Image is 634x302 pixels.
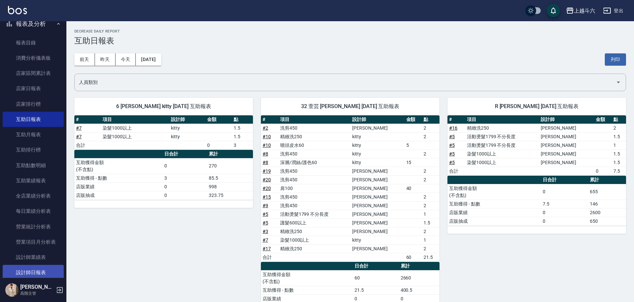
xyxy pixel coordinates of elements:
td: 店販抽成 [447,217,541,225]
td: 270 [207,158,253,174]
td: 1 [422,210,439,218]
td: kitty [351,132,404,141]
td: kitty [169,132,205,141]
td: 精緻洗250 [278,132,351,141]
th: 日合計 [163,150,207,158]
td: 肩100 [278,184,351,193]
td: 店販業績 [447,208,541,217]
td: 護髮600以上 [278,218,351,227]
th: 日合計 [353,262,399,271]
td: 1.5 [422,218,439,227]
td: 2 [422,193,439,201]
td: 染髮1000以上 [101,132,169,141]
td: 655 [588,184,626,200]
button: 前天 [74,53,95,66]
td: 2 [422,150,439,158]
a: #8 [263,160,268,165]
td: 互助獲得 - 點數 [447,200,541,208]
a: 互助月報表 [3,127,64,142]
td: 2600 [588,208,626,217]
td: 1.5 [612,132,626,141]
td: [PERSON_NAME] [351,210,404,218]
button: save [547,4,560,17]
a: #7 [263,237,268,243]
a: #16 [449,125,457,131]
td: 2 [422,201,439,210]
button: 報表及分析 [3,15,64,32]
td: 2 [422,132,439,141]
a: #10 [263,134,271,139]
td: [PERSON_NAME] [351,184,404,193]
td: kitty [351,158,404,167]
a: 互助日報表 [3,112,64,127]
td: 染髮1000以上 [465,158,539,167]
td: 0 [541,184,588,200]
td: kitty [351,150,404,158]
td: 互助獲得金額 (不含點) [261,270,353,286]
a: #7 [76,134,82,139]
td: 21.5 [422,253,439,262]
th: 項目 [465,115,539,124]
button: Open [613,77,624,88]
h3: 互助日報表 [74,36,626,45]
td: 15 [405,158,422,167]
a: 全店業績分析表 [3,188,64,204]
a: 設計師日報表 [3,265,64,280]
a: 營業項目月分析表 [3,234,64,250]
button: 今天 [116,53,136,66]
input: 人員名稱 [77,77,613,88]
td: 店販業績 [74,182,163,191]
td: 精緻洗250 [278,244,351,253]
td: 互助獲得金額 (不含點) [447,184,541,200]
td: 3 [232,141,253,150]
span: 32 萱芸 [PERSON_NAME] [DATE] 互助報表 [269,103,432,110]
a: 消費分析儀表板 [3,50,64,66]
div: 上越斗六 [574,7,595,15]
th: 項目 [101,115,169,124]
a: #5 [449,160,455,165]
td: 合計 [74,141,101,150]
td: 0 [163,191,207,200]
td: 互助獲得金額 (不含點) [74,158,163,174]
td: [PERSON_NAME] [539,141,594,150]
td: 深層/潤絲/護色60 [278,158,351,167]
button: 上越斗六 [563,4,598,18]
table: a dense table [447,176,626,226]
td: 3 [163,174,207,182]
td: [PERSON_NAME] [351,227,404,236]
td: [PERSON_NAME] [539,150,594,158]
td: 活動燙髮1799 不分長度 [465,132,539,141]
td: 0 [205,141,232,150]
td: 85.5 [207,174,253,182]
td: 合計 [447,167,465,175]
td: 2 [422,227,439,236]
td: 2 [422,244,439,253]
td: 2 [422,175,439,184]
a: 互助排行榜 [3,142,64,157]
td: kitty [351,141,404,150]
a: #5 [449,151,455,156]
table: a dense table [447,115,626,176]
td: 146 [588,200,626,208]
td: kitty [169,124,205,132]
th: 金額 [405,115,422,124]
td: 0 [594,167,612,175]
td: 998 [207,182,253,191]
th: 累計 [207,150,253,158]
td: [PERSON_NAME] [539,158,594,167]
td: 40 [405,184,422,193]
td: 7.5 [541,200,588,208]
img: Person [5,283,19,297]
th: 金額 [205,115,232,124]
td: 0 [541,208,588,217]
a: #20 [263,177,271,182]
td: 0 [163,182,207,191]
th: 金額 [594,115,612,124]
table: a dense table [74,115,253,150]
a: 店家區間累計表 [3,66,64,81]
p: 高階主管 [20,290,54,296]
th: 累計 [588,176,626,184]
td: 染髮1000以上 [101,124,169,132]
td: 洗剪450 [278,175,351,184]
td: [PERSON_NAME] [351,124,404,132]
